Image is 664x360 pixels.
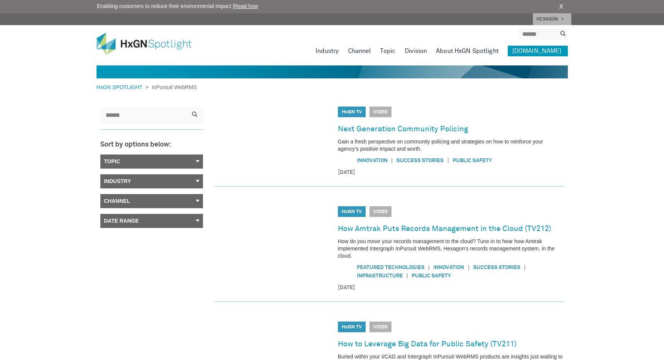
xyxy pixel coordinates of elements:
[403,272,412,280] span: |
[342,325,362,330] a: HxGN TV
[412,273,451,279] a: Public safety
[338,223,551,235] a: How Amtrak Puts Records Management in the Cloud (TV212)
[444,156,453,164] span: |
[425,263,434,271] span: |
[234,3,258,9] a: Read how
[100,141,203,149] h3: Sort by options below:
[149,84,197,90] span: InPursuit WebRMS
[97,84,146,90] a: HxGN SPOTLIGHT
[338,169,564,177] time: [DATE]
[100,174,203,188] a: Industry
[338,338,517,350] a: How to Leverage Big Data for Public Safety (TV211)
[348,46,371,56] a: Channel
[97,2,258,10] span: Enabling customers to reduce their environmental impact |
[433,265,464,270] a: Innovation
[338,123,468,135] a: Next Generation Community Policing
[357,273,403,279] a: Infrastructure
[357,265,425,270] a: Featured Technologies
[100,214,203,228] a: Date Range
[338,284,564,292] time: [DATE]
[369,322,391,332] span: Video
[100,155,203,169] a: Topic
[559,2,563,11] a: X
[453,158,492,163] a: Public safety
[338,138,564,153] p: Gain a fresh perspective on community policing and strategies on how to reinforce your agency’s p...
[388,156,397,164] span: |
[533,13,571,25] a: HEXAGON
[396,158,444,163] a: Success Stories
[473,265,520,270] a: Success Stories
[315,46,339,56] a: Industry
[520,263,529,271] span: |
[357,158,388,163] a: Innovation
[97,33,203,55] img: HxGN Spotlight
[369,206,391,217] span: Video
[100,194,203,208] a: Channel
[342,209,362,214] a: HxGN TV
[436,46,499,56] a: About HxGN Spotlight
[342,110,362,115] a: HxGN TV
[405,46,427,56] a: Division
[380,46,396,56] a: Topic
[464,263,473,271] span: |
[508,46,568,56] a: [DOMAIN_NAME]
[97,83,197,91] div: >
[369,107,391,117] span: Video
[338,238,564,260] p: How do you move your records management to the cloud? Tune in to hear how Amtrak implemented Inte...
